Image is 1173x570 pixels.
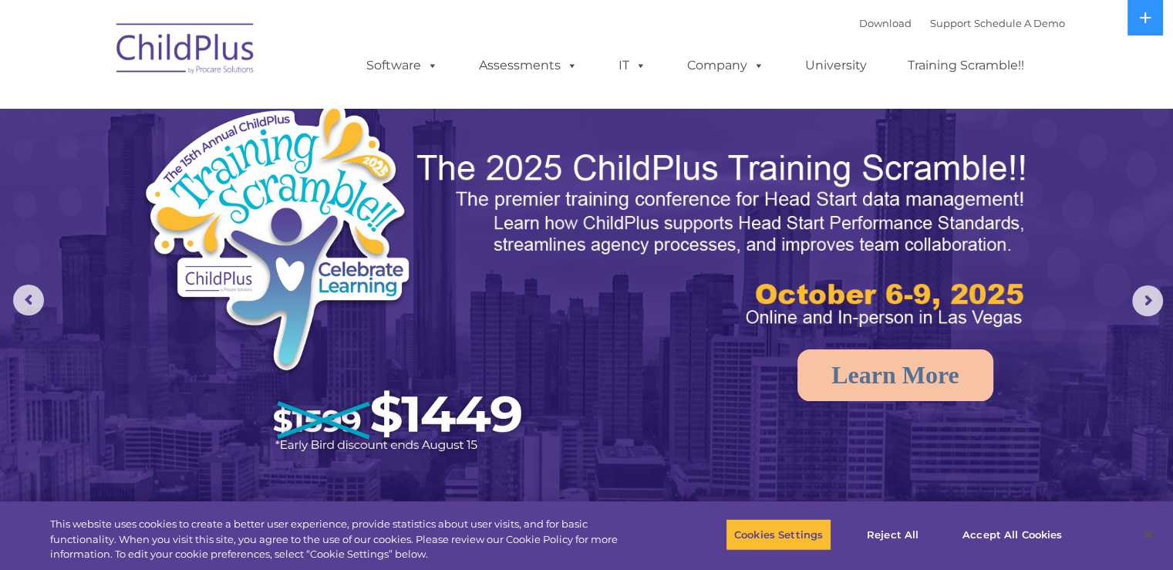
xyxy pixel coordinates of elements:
[859,17,912,29] a: Download
[892,50,1040,81] a: Training Scramble!!
[844,518,941,551] button: Reject All
[974,17,1065,29] a: Schedule A Demo
[672,50,780,81] a: Company
[463,50,593,81] a: Assessments
[1131,518,1165,551] button: Close
[859,17,1065,29] font: |
[214,102,261,113] span: Last name
[797,349,993,401] a: Learn More
[109,12,263,89] img: ChildPlus by Procare Solutions
[790,50,882,81] a: University
[351,50,453,81] a: Software
[726,518,831,551] button: Cookies Settings
[603,50,662,81] a: IT
[50,517,645,562] div: This website uses cookies to create a better user experience, provide statistics about user visit...
[954,518,1070,551] button: Accept All Cookies
[930,17,971,29] a: Support
[214,165,280,177] span: Phone number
